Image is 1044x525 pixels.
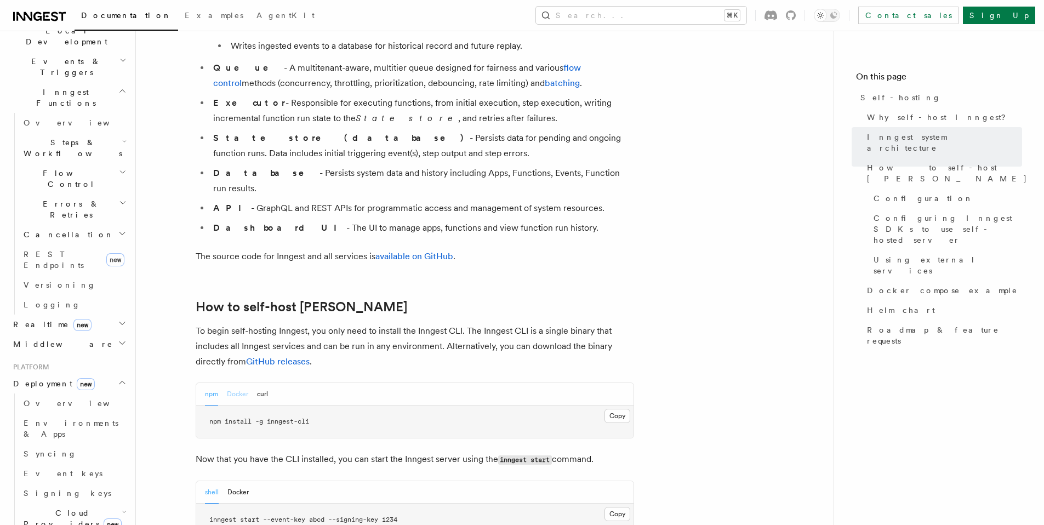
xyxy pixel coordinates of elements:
span: Configuring Inngest SDKs to use self-hosted server [874,213,1022,246]
a: Roadmap & feature requests [863,320,1022,351]
button: Toggle dark mode [814,9,840,22]
h4: On this page [856,70,1022,88]
span: Events & Triggers [9,56,119,78]
button: Errors & Retries [19,194,129,225]
a: AgentKit [250,3,321,30]
span: inngest start --event-key abcd --signing-key 1234 [209,516,397,523]
span: Documentation [81,11,172,20]
a: Versioning [19,275,129,295]
span: Overview [24,399,136,408]
button: Docker [227,481,249,504]
button: Realtimenew [9,315,129,334]
em: State store [356,113,458,123]
span: Signing keys [24,489,111,498]
span: new [106,253,124,266]
span: Configuration [874,193,973,204]
span: Cancellation [19,229,114,240]
li: - Persists data for pending and ongoing function runs. Data includes initial triggering event(s),... [210,130,634,161]
a: Overview [19,113,129,133]
a: batching [545,78,580,88]
span: Flow Control [19,168,119,190]
span: How to self-host [PERSON_NAME] [867,162,1028,184]
span: Self-hosting [860,92,941,103]
span: Event keys [24,469,102,478]
button: Copy [604,409,630,423]
span: Inngest system architecture [867,132,1022,153]
span: Inngest Functions [9,87,118,109]
code: inngest start [498,455,552,465]
span: Errors & Retries [19,198,119,220]
button: Deploymentnew [9,374,129,393]
button: shell [205,481,219,504]
strong: Database [213,168,320,178]
a: GitHub releases [246,356,310,367]
span: Helm chart [867,305,935,316]
li: - Responsible for executing functions, from initial execution, step execution, writing incrementa... [210,95,634,126]
span: Syncing [24,449,77,458]
button: Middleware [9,334,129,354]
span: Middleware [9,339,113,350]
a: Configuration [869,189,1022,208]
span: new [77,378,95,390]
span: REST Endpoints [24,250,84,270]
button: Events & Triggers [9,52,129,82]
button: Steps & Workflows [19,133,129,163]
a: Why self-host Inngest? [863,107,1022,127]
button: Local Development [9,21,129,52]
a: Docker compose example [863,281,1022,300]
strong: Dashboard UI [213,222,346,233]
button: Inngest Functions [9,82,129,113]
span: new [73,319,92,331]
p: Now that you have the CLI installed, you can start the Inngest server using the command. [196,452,634,467]
span: Overview [24,118,136,127]
a: Self-hosting [856,88,1022,107]
kbd: ⌘K [724,10,740,21]
button: npm [205,383,218,406]
a: Examples [178,3,250,30]
span: Why self-host Inngest? [867,112,1013,123]
a: Overview [19,393,129,413]
span: AgentKit [256,11,315,20]
li: - GraphQL and REST APIs for programmatic access and management of system resources. [210,201,634,216]
span: Steps & Workflows [19,137,122,159]
a: Sign Up [963,7,1035,24]
span: Realtime [9,319,92,330]
strong: Queue [213,62,284,73]
a: Syncing [19,444,129,464]
li: - The UI to manage apps, functions and view function run history. [210,220,634,236]
li: Writes ingested events to a database for historical record and future replay. [227,38,634,54]
li: - A multitenant-aware, multitier queue designed for fairness and various methods (concurrency, th... [210,60,634,91]
div: Inngest Functions [9,113,129,315]
p: To begin self-hosting Inngest, you only need to install the Inngest CLI. The Inngest CLI is a sin... [196,323,634,369]
span: Environments & Apps [24,419,118,438]
span: Docker compose example [867,285,1018,296]
li: - Persists system data and history including Apps, Functions, Events, Function run results. [210,166,634,196]
span: Deployment [9,378,95,389]
span: Versioning [24,281,96,289]
a: Signing keys [19,483,129,503]
a: How to self-host [PERSON_NAME] [196,299,407,315]
a: Event keys [19,464,129,483]
span: Platform [9,363,49,372]
strong: Executor [213,98,286,108]
span: npm install -g inngest-cli [209,418,309,425]
span: Local Development [9,25,119,47]
a: Helm chart [863,300,1022,320]
a: available on GitHub [375,251,453,261]
button: Search...⌘K [536,7,746,24]
a: Using external services [869,250,1022,281]
a: Logging [19,295,129,315]
button: curl [257,383,268,406]
a: Configuring Inngest SDKs to use self-hosted server [869,208,1022,250]
a: Inngest system architecture [863,127,1022,158]
strong: API [213,203,251,213]
button: Docker [227,383,248,406]
a: REST Endpointsnew [19,244,129,275]
strong: State store (database) [213,133,470,143]
span: Roadmap & feature requests [867,324,1022,346]
a: How to self-host [PERSON_NAME] [863,158,1022,189]
span: Logging [24,300,81,309]
a: Contact sales [858,7,959,24]
a: Documentation [75,3,178,31]
p: The source code for Inngest and all services is . [196,249,634,264]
